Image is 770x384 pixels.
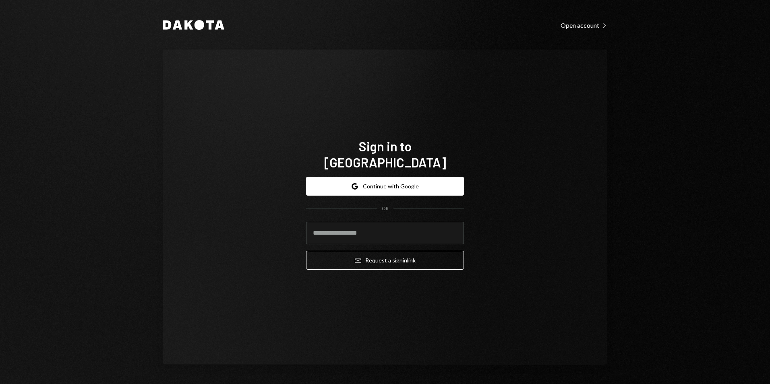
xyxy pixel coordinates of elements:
[306,177,464,196] button: Continue with Google
[306,138,464,170] h1: Sign in to [GEOGRAPHIC_DATA]
[382,205,389,212] div: OR
[561,21,607,29] a: Open account
[306,251,464,270] button: Request a signinlink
